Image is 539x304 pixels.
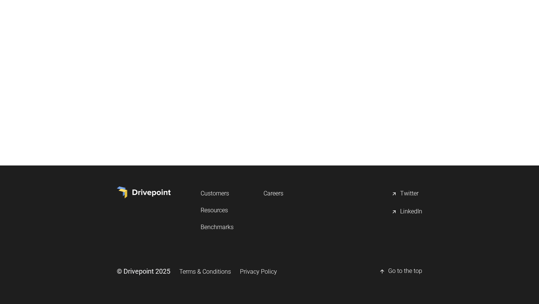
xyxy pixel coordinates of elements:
[400,207,422,216] div: LinkedIn
[391,186,422,201] a: Twitter
[400,189,418,198] div: Twitter
[117,267,170,276] div: © Drivepoint 2025
[379,264,422,279] a: Go to the top
[391,204,422,219] a: LinkedIn
[264,186,283,200] a: Careers
[201,203,234,217] a: Resources
[179,265,231,279] a: Terms & Conditions
[240,265,277,279] a: Privacy Policy
[201,220,234,234] a: Benchmarks
[388,267,422,276] div: Go to the top
[201,186,234,200] a: Customers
